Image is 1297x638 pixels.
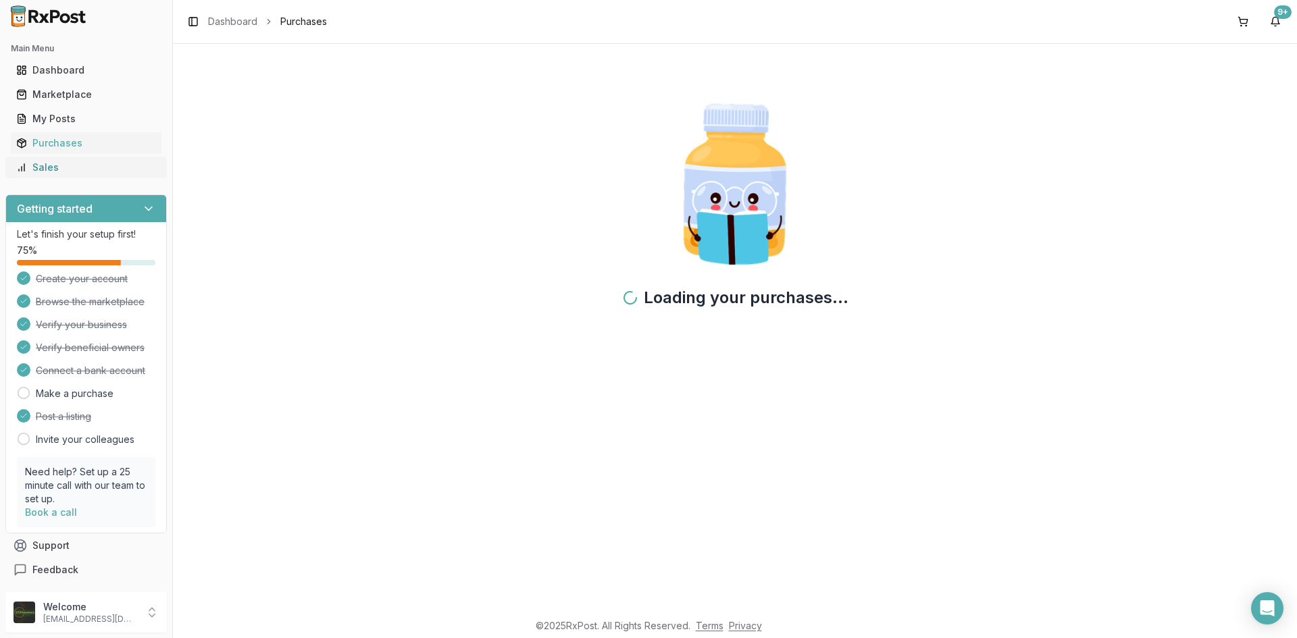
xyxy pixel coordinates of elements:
[36,272,128,286] span: Create your account
[5,59,167,81] button: Dashboard
[36,318,127,331] span: Verify your business
[5,558,167,582] button: Feedback
[36,295,145,309] span: Browse the marketplace
[36,410,91,423] span: Post a listing
[1251,592,1283,624] div: Open Intercom Messenger
[32,563,78,577] span: Feedback
[17,244,37,257] span: 75 %
[5,533,167,558] button: Support
[696,620,723,631] a: Terms
[17,201,93,217] h3: Getting started
[36,341,145,354] span: Verify beneficial owners
[208,15,257,28] a: Dashboard
[16,88,156,101] div: Marketplace
[36,433,134,446] a: Invite your colleagues
[43,600,137,614] p: Welcome
[11,155,161,180] a: Sales
[16,63,156,77] div: Dashboard
[5,132,167,154] button: Purchases
[622,287,848,309] h2: Loading your purchases...
[25,506,77,518] a: Book a call
[11,58,161,82] a: Dashboard
[208,15,327,28] nav: breadcrumb
[11,82,161,107] a: Marketplace
[1274,5,1292,19] div: 9+
[11,107,161,131] a: My Posts
[5,84,167,105] button: Marketplace
[14,602,35,623] img: User avatar
[17,228,155,241] p: Let's finish your setup first!
[16,136,156,150] div: Purchases
[1265,11,1286,32] button: 9+
[36,387,113,400] a: Make a purchase
[43,614,137,624] p: [EMAIL_ADDRESS][DOMAIN_NAME]
[280,15,327,28] span: Purchases
[11,131,161,155] a: Purchases
[25,465,147,506] p: Need help? Set up a 25 minute call with our team to set up.
[5,157,167,178] button: Sales
[648,98,821,271] img: Smart Pill Bottle
[5,5,92,27] img: RxPost Logo
[36,364,145,377] span: Connect a bank account
[11,43,161,54] h2: Main Menu
[5,108,167,130] button: My Posts
[16,112,156,126] div: My Posts
[729,620,762,631] a: Privacy
[16,161,156,174] div: Sales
